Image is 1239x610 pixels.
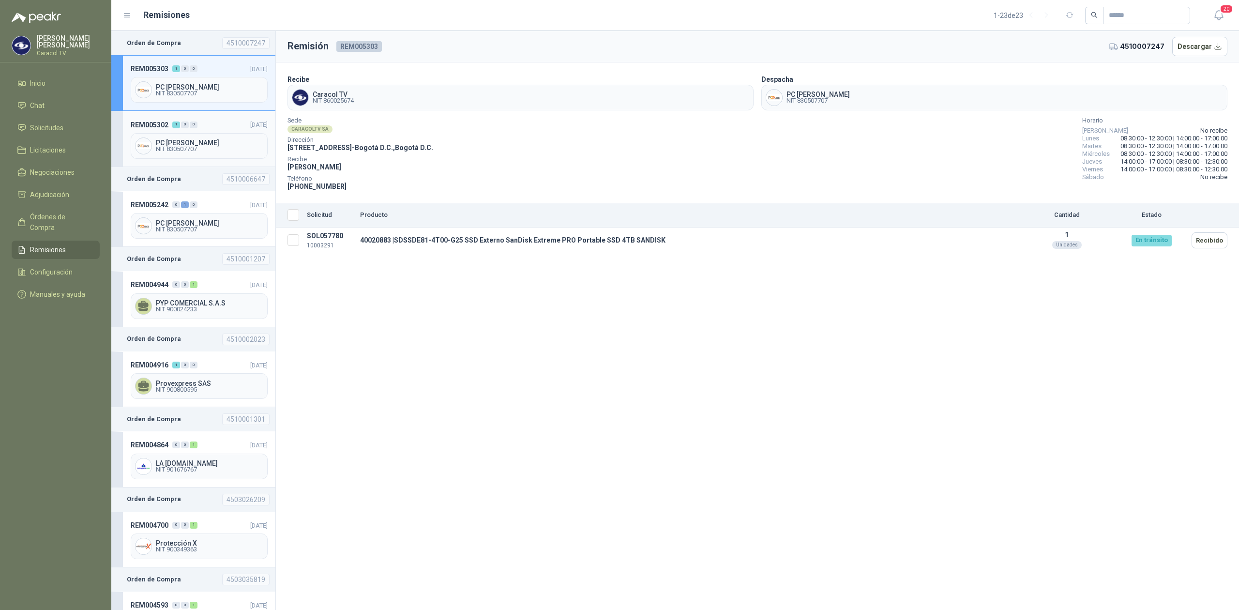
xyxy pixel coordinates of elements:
[30,212,91,233] span: Órdenes de Compra
[156,387,263,393] span: NIT 900800595
[172,201,180,208] div: 0
[786,98,850,104] span: NIT 830507707
[127,174,181,184] b: Orden de Compra
[190,65,197,72] div: 0
[30,267,73,277] span: Configuración
[136,138,151,154] img: Company Logo
[313,91,354,98] span: Caracol TV
[111,31,275,55] a: Orden de Compra4510007247
[127,254,181,264] b: Orden de Compra
[1082,127,1128,135] span: [PERSON_NAME]
[250,442,268,449] span: [DATE]
[111,512,275,567] a: REM004700001[DATE] Company LogoProtección XNIT 900349363
[190,122,197,128] div: 0
[181,281,189,288] div: 0
[172,281,180,288] div: 0
[156,300,263,306] span: PYP COMERCIAL S.A.S
[172,602,180,609] div: 0
[156,306,263,312] span: NIT 900024233
[111,271,275,327] a: REM004944001[DATE] PYP COMERCIAL S.A.SNIT 900024233
[131,360,168,370] span: REM004916
[111,247,275,271] a: Orden de Compra4510001207
[172,65,180,72] div: 1
[190,522,197,529] div: 1
[156,146,263,152] span: NIT 830507707
[1210,7,1227,24] button: 20
[156,227,263,232] span: NIT 830507707
[222,413,270,425] div: 4510001301
[1120,150,1227,158] span: 08:30:00 - 12:30:00 | 14:00:00 - 17:00:00
[131,199,168,210] span: REM005242
[1132,235,1172,246] div: En tránsito
[1120,135,1227,142] span: 08:30:00 - 12:30:00 | 14:00:00 - 17:00:00
[292,90,308,106] img: Company Logo
[12,241,100,259] a: Remisiones
[222,173,270,185] div: 4510006647
[1082,142,1102,150] span: Martes
[131,520,168,531] span: REM004700
[1082,118,1227,123] span: Horario
[12,163,100,182] a: Negociaciones
[250,362,268,369] span: [DATE]
[131,279,168,290] span: REM004944
[111,488,275,512] a: Orden de Compra4503026209
[761,76,793,83] b: Despacha
[111,327,275,351] a: Orden de Compra4510002023
[1082,173,1104,181] span: Sábado
[303,203,356,228] th: Solicitud
[30,145,66,155] span: Licitaciones
[136,82,151,98] img: Company Logo
[222,37,270,49] div: 4510007247
[172,122,180,128] div: 1
[250,522,268,529] span: [DATE]
[222,334,270,345] div: 4510002023
[287,118,433,123] span: Sede
[222,253,270,265] div: 4510001207
[1220,4,1233,14] span: 20
[307,241,352,250] p: 10003291
[1115,203,1188,228] th: Estado
[287,125,332,133] div: CARACOLTV SA
[287,137,433,142] span: Dirección
[1082,135,1099,142] span: Lunes
[12,208,100,237] a: Órdenes de Compra
[786,91,850,98] span: PC [PERSON_NAME]
[1172,37,1228,56] button: Descargar
[111,567,275,592] a: Orden de Compra4503035819
[12,141,100,159] a: Licitaciones
[1192,232,1227,248] button: Recibido
[1200,127,1227,135] span: No recibe
[156,220,263,227] span: PC [PERSON_NAME]
[336,41,382,52] span: REM005303
[37,35,100,48] p: [PERSON_NAME] [PERSON_NAME]
[127,575,181,584] b: Orden de Compra
[1115,228,1188,253] td: En tránsito
[30,189,69,200] span: Adjudicación
[111,431,275,487] a: REM004864001[DATE] Company LogoLA [DOMAIN_NAME]NIT 901676767
[181,442,189,448] div: 0
[181,522,189,529] div: 0
[12,96,100,115] a: Chat
[127,414,181,424] b: Orden de Compra
[190,201,197,208] div: 0
[1082,166,1103,173] span: Viernes
[111,167,275,191] a: Orden de Compra4510006647
[136,218,151,234] img: Company Logo
[250,65,268,73] span: [DATE]
[313,98,354,104] span: NIT 860025674
[287,157,433,162] span: Recibe
[156,91,263,96] span: NIT 830507707
[181,602,189,609] div: 0
[1091,12,1098,18] span: search
[131,63,168,74] span: REM005303
[1022,231,1111,239] p: 1
[111,55,275,111] a: REM005303100[DATE] Company LogoPC [PERSON_NAME]NIT 830507707
[190,362,197,368] div: 0
[181,201,189,208] div: 1
[1082,150,1110,158] span: Miércoles
[250,121,268,128] span: [DATE]
[30,289,85,300] span: Manuales y ayuda
[111,111,275,167] a: REM005302100[DATE] Company LogoPC [PERSON_NAME]NIT 830507707
[156,540,263,547] span: Protección X
[181,122,189,128] div: 0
